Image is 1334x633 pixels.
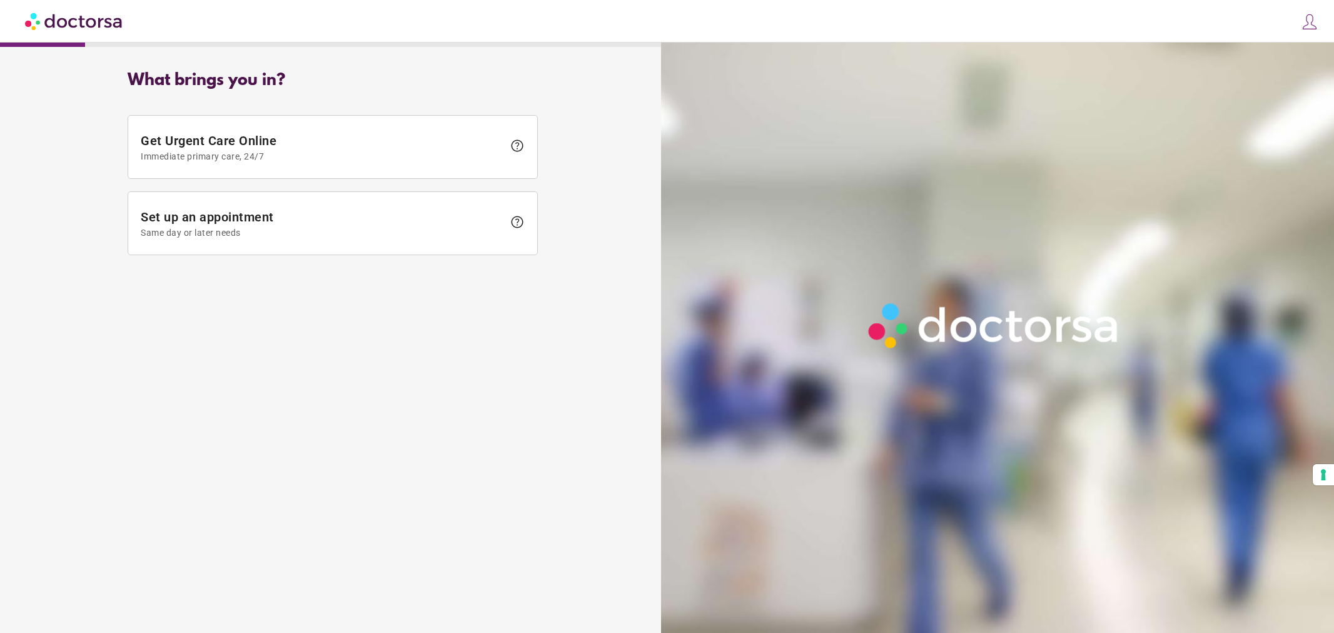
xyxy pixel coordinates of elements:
img: icons8-customer-100.png [1301,13,1318,31]
button: Your consent preferences for tracking technologies [1313,464,1334,485]
span: Get Urgent Care Online [141,133,503,161]
img: Logo-Doctorsa-trans-White-partial-flat.png [861,296,1128,355]
img: Doctorsa.com [25,7,124,35]
span: Immediate primary care, 24/7 [141,151,503,161]
div: What brings you in? [128,71,538,90]
span: Same day or later needs [141,228,503,238]
span: help [510,138,525,153]
span: help [510,215,525,230]
span: Set up an appointment [141,210,503,238]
